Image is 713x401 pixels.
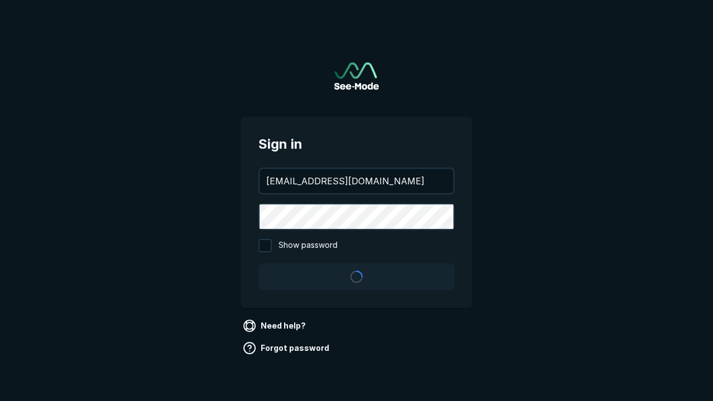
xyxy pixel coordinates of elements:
a: Forgot password [241,339,334,357]
a: Go to sign in [334,62,379,90]
input: your@email.com [260,169,453,193]
span: Show password [279,239,338,252]
img: See-Mode Logo [334,62,379,90]
a: Need help? [241,317,310,335]
span: Sign in [258,134,455,154]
